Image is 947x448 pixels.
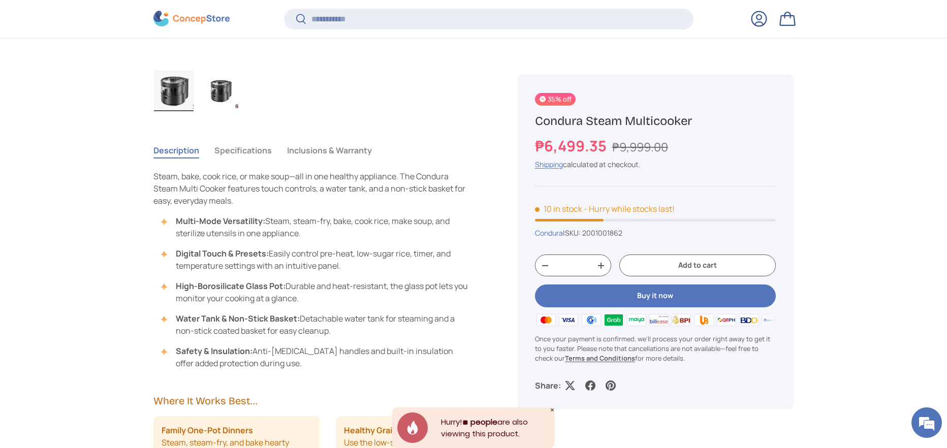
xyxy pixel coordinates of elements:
[153,11,230,27] img: ConcepStore
[557,312,580,328] img: visa
[715,312,738,328] img: qrph
[287,139,372,162] button: Inclusions & Warranty
[153,394,468,408] h2: Where It Works Best...
[625,312,647,328] img: maya
[535,284,776,307] button: Buy it now
[761,312,783,328] img: metrobank
[584,203,675,214] p: - Hurry while stocks last!
[164,345,468,369] li: Anti-[MEDICAL_DATA] handles and built-in insulation offer added protection during use.
[563,228,622,238] span: |
[565,228,581,238] span: SKU:
[535,159,776,170] div: calculated at checkout.
[535,93,576,106] span: 35% off
[670,312,692,328] img: bpi
[535,379,561,392] p: Share:
[162,424,253,436] strong: Family One‑Pot Dinners
[164,215,468,239] li: Steam, steam-fry, bake, cook rice, make soup, and sterilize utensils in one appliance.
[214,139,272,162] button: Specifications
[612,139,668,155] s: ₱9,999.00
[164,280,468,304] li: Durable and heat-resistant, the glass pot lets you monitor your cooking at a glance.
[176,345,252,357] strong: Safety & Insulation:
[164,247,468,272] li: Easily control pre-heat, low-sugar rice, timer, and temperature settings with an intuitive panel.
[154,71,194,111] img: condura-steam-multicooker-full-side-view-with-icc-sticker-concepstore
[648,312,670,328] img: billease
[535,312,557,328] img: master
[692,312,715,328] img: ubp
[535,136,609,156] strong: ₱6,499.35
[565,354,635,363] a: Terms and Conditions
[176,215,265,227] strong: Multi-Mode Versatility:
[344,424,422,436] strong: Healthy Grain Bowls
[201,71,240,111] img: Condura Steam Multicooker
[153,170,468,207] p: Steam, bake, cook rice, or make soup—all in one healthy appliance. The Condura Steam Multi Cooker...
[176,280,286,292] strong: High-Borosilicate Glass Pot:
[580,312,603,328] img: gcash
[164,312,468,337] li: Detachable water tank for steaming and a non-stick coated basket for easy cleanup.
[619,255,776,277] button: Add to cart
[550,407,555,412] div: Close
[176,313,300,324] strong: Water Tank & Non-Stick Basket:
[176,248,269,259] strong: Digital Touch & Presets:
[738,312,760,328] img: bdo
[535,159,563,169] a: Shipping
[535,113,776,129] h1: Condura Steam Multicooker
[603,312,625,328] img: grabpay
[153,139,199,162] button: Description
[535,203,582,214] span: 10 in stock
[535,334,776,364] p: Once your payment is confirmed, we'll process your order right away to get it to you faster. Plea...
[582,228,622,238] span: 2001001862
[535,228,563,238] a: Condura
